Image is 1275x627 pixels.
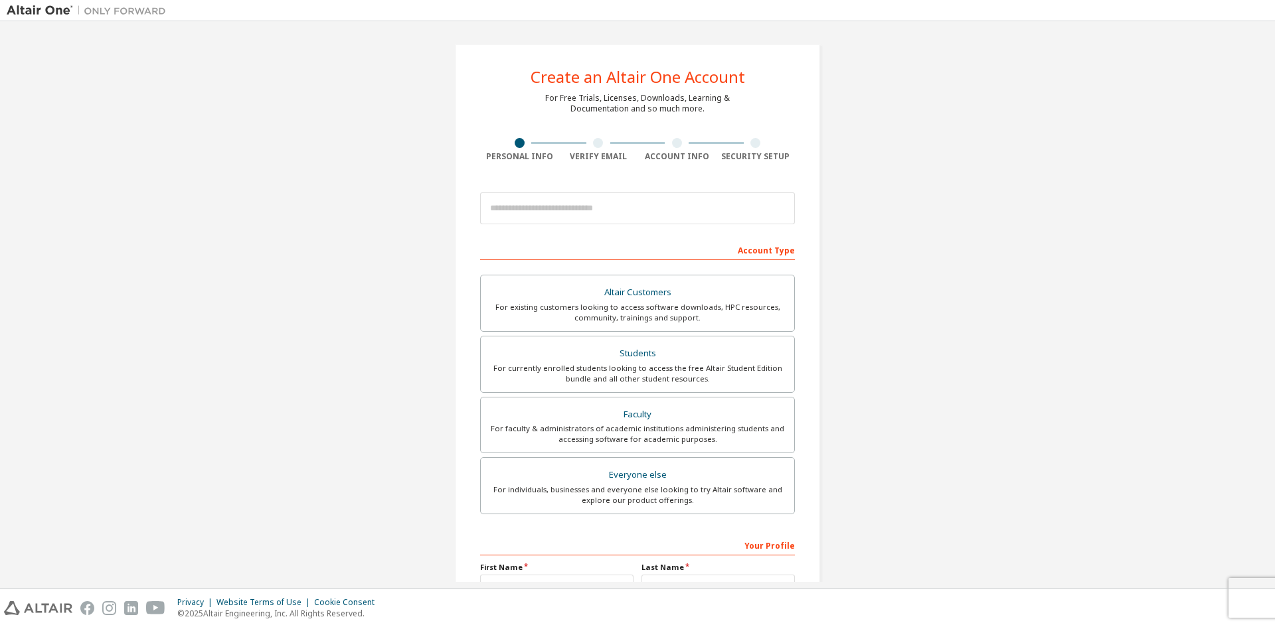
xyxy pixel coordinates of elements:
[489,363,786,384] div: For currently enrolled students looking to access the free Altair Student Edition bundle and all ...
[4,601,72,615] img: altair_logo.svg
[545,93,730,114] div: For Free Trials, Licenses, Downloads, Learning & Documentation and so much more.
[489,344,786,363] div: Students
[314,597,382,608] div: Cookie Consent
[489,283,786,302] div: Altair Customers
[489,405,786,424] div: Faculty
[531,69,745,85] div: Create an Altair One Account
[177,608,382,619] p: © 2025 Altair Engineering, Inc. All Rights Reserved.
[177,597,216,608] div: Privacy
[637,151,717,162] div: Account Info
[480,239,795,260] div: Account Type
[480,562,634,573] label: First Name
[216,597,314,608] div: Website Terms of Use
[7,4,173,17] img: Altair One
[641,562,795,573] label: Last Name
[124,601,138,615] img: linkedin.svg
[80,601,94,615] img: facebook.svg
[489,466,786,484] div: Everyone else
[489,302,786,323] div: For existing customers looking to access software downloads, HPC resources, community, trainings ...
[489,423,786,445] div: For faculty & administrators of academic institutions administering students and accessing softwa...
[102,601,116,615] img: instagram.svg
[480,534,795,555] div: Your Profile
[480,151,559,162] div: Personal Info
[559,151,638,162] div: Verify Email
[146,601,165,615] img: youtube.svg
[489,484,786,506] div: For individuals, businesses and everyone else looking to try Altair software and explore our prod...
[717,151,796,162] div: Security Setup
